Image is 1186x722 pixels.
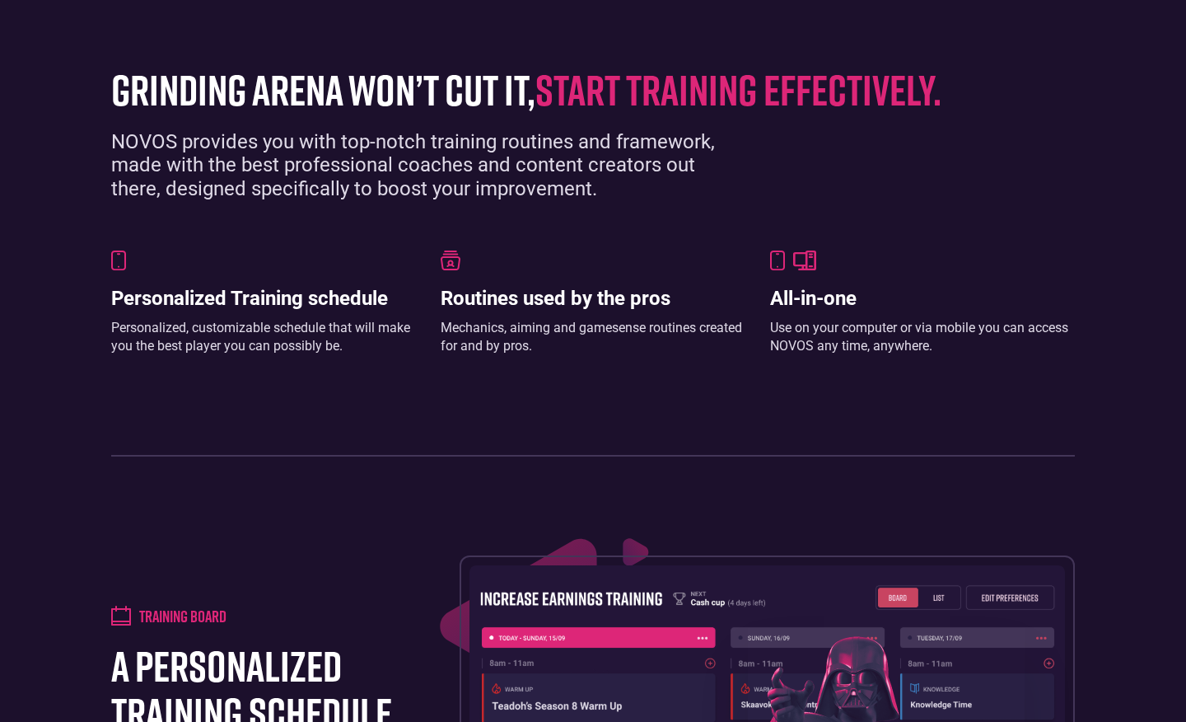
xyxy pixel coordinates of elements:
div: Use on your computer or via mobile you can access NOVOS any time, anywhere. [770,319,1075,356]
div: Personalized, customizable schedule that will make you the best player you can possibly be. [111,319,416,356]
span: start training effectively. [535,63,941,115]
h1: grinding arena won’t cut it, [111,66,1050,113]
div: Mechanics, aiming and gamesense routines created for and by pros. [441,319,745,356]
h3: All-in-one [770,287,1075,311]
h3: Personalized Training schedule [111,287,416,311]
h4: Training board [139,606,226,626]
h3: Routines used by the pros [441,287,745,311]
div: NOVOS provides you with top-notch training routines and framework, made with the best professiona... [111,130,745,201]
